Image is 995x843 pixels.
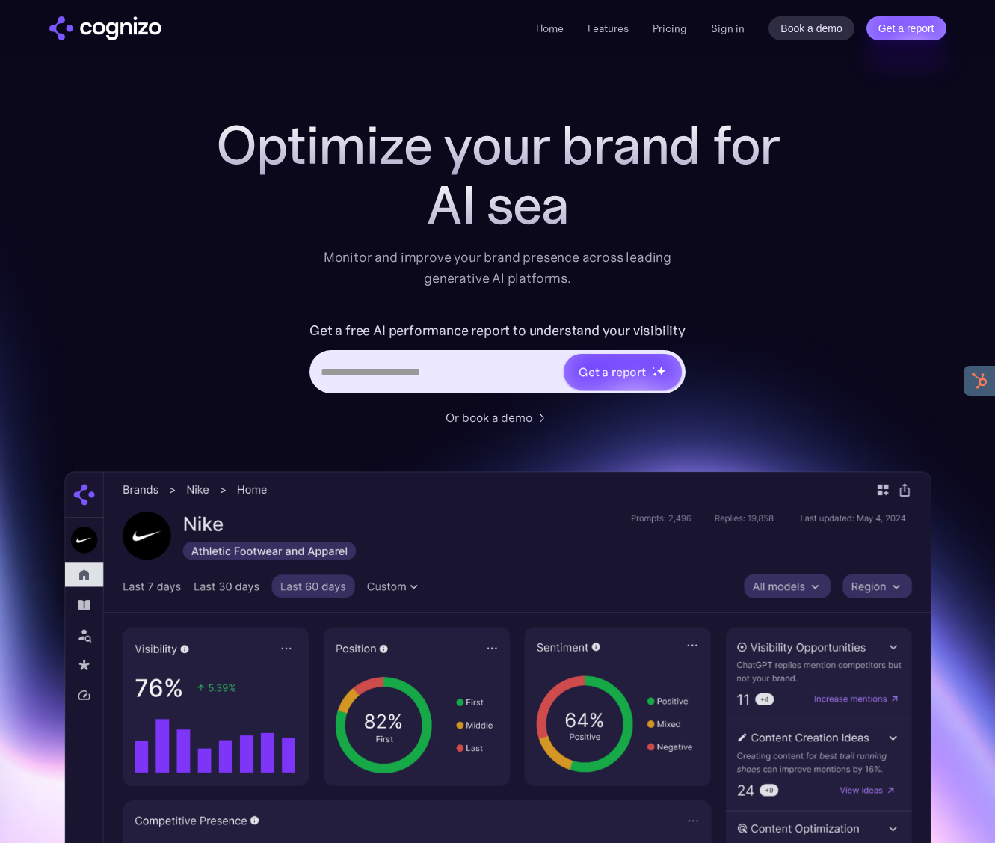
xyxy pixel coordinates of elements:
[536,22,564,35] a: Home
[579,363,646,381] div: Get a report
[446,408,532,426] div: Or book a demo
[656,366,666,375] img: star
[309,319,686,343] label: Get a free AI performance report to understand your visibility
[653,372,658,377] img: star
[49,16,161,40] img: cognizo logo
[711,19,745,37] a: Sign in
[653,22,687,35] a: Pricing
[49,16,161,40] a: home
[309,319,686,401] form: Hero URL Input Form
[199,175,797,235] div: AI sea
[653,367,655,369] img: star
[562,352,683,391] a: Get a reportstarstarstar
[314,247,682,289] div: Monitor and improve your brand presence across leading generative AI platforms.
[446,408,550,426] a: Or book a demo
[199,115,797,175] h1: Optimize your brand for
[588,22,629,35] a: Features
[768,16,854,40] a: Book a demo
[866,16,946,40] a: Get a report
